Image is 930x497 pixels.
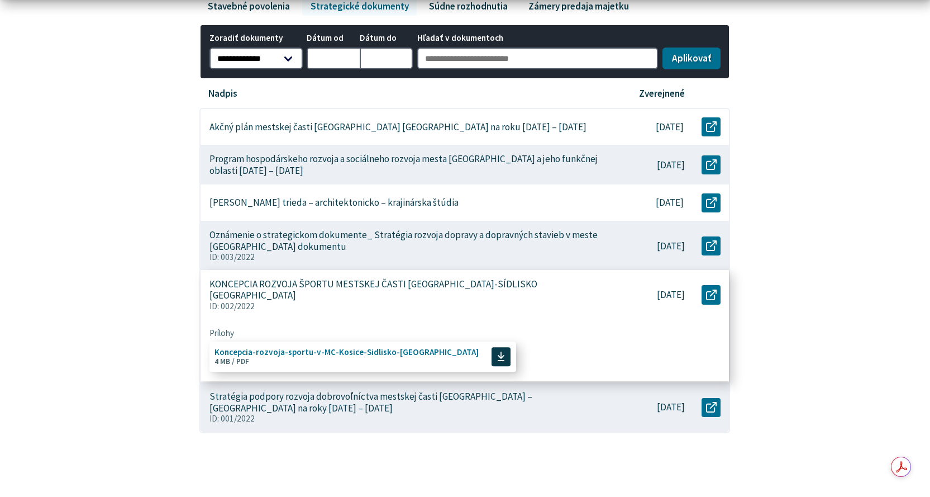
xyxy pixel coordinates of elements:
[214,357,249,366] span: 4 MB / PDF
[417,48,659,70] input: Hľadať v dokumentoch
[209,121,586,133] p: Akčný plán mestskej časti [GEOGRAPHIC_DATA] [GEOGRAPHIC_DATA] na roku [DATE] – [DATE]
[639,88,685,100] p: Zverejnené
[209,301,605,311] p: ID: 002/2022
[656,197,684,209] p: [DATE]
[307,34,360,43] span: Dátum od
[657,240,685,252] p: [DATE]
[208,88,237,100] p: Nadpis
[360,48,413,70] input: Dátum do
[209,329,721,339] span: Prílohy
[209,391,605,414] p: Stratégia podpory rozvoja dobrovoľníctva mestskej časti [GEOGRAPHIC_DATA] – [GEOGRAPHIC_DATA] na ...
[214,348,479,356] span: Koncepcia-rozvoja-sportu-v-MC-Kosice-Sidlisko-[GEOGRAPHIC_DATA]
[417,34,659,43] span: Hľadať v dokumentoch
[209,278,605,301] p: KONCEPCIA ROZVOJA ŠPORTU MESTSKEJ ČASTI [GEOGRAPHIC_DATA]-SÍDLISKO [GEOGRAPHIC_DATA]
[657,401,685,413] p: [DATE]
[209,252,605,262] p: ID: 003/2022
[209,414,605,424] p: ID: 001/2022
[307,48,360,70] input: Dátum od
[209,34,303,43] span: Zoradiť dokumenty
[209,48,303,70] select: Zoradiť dokumenty
[662,48,721,70] button: Aplikovať
[657,159,685,171] p: [DATE]
[209,197,459,209] p: [PERSON_NAME] trieda – architektonicko – krajinárska štúdia
[360,34,413,43] span: Dátum do
[209,342,516,371] a: Koncepcia-rozvoja-sportu-v-MC-Kosice-Sidlisko-[GEOGRAPHIC_DATA] 4 MB / PDF
[656,121,684,133] p: [DATE]
[209,229,605,252] p: Oznámenie o strategickom dokumente_ Stratégia rozvoja dopravy a dopravných stavieb v meste [GEOGR...
[657,289,685,301] p: [DATE]
[209,153,605,176] p: Program hospodárskeho rozvoja a sociálneho rozvoja mesta [GEOGRAPHIC_DATA] a jeho funkčnej oblast...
